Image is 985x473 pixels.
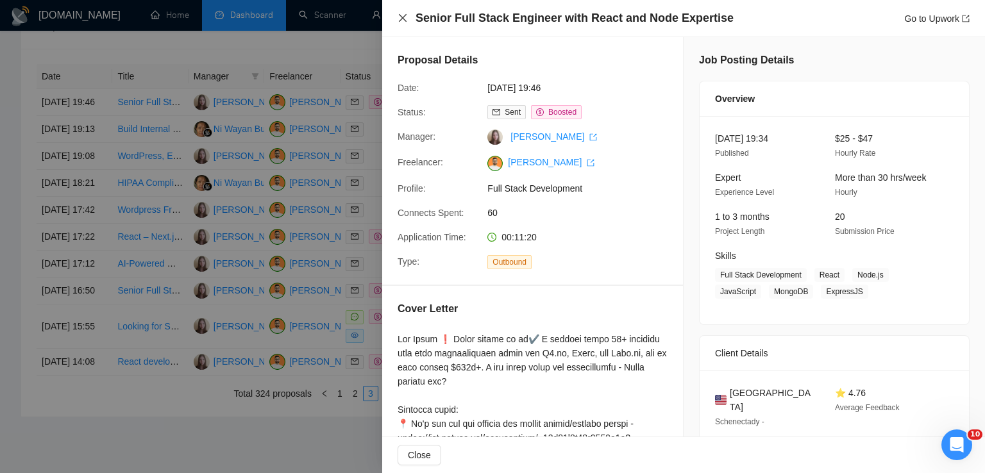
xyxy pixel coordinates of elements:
[398,107,426,117] span: Status:
[487,206,680,220] span: 60
[501,232,537,242] span: 00:11:20
[835,388,866,398] span: ⭐ 4.76
[398,301,458,317] h5: Cover Letter
[962,15,970,22] span: export
[398,445,441,465] button: Close
[398,131,435,142] span: Manager:
[835,172,926,183] span: More than 30 hrs/week
[730,386,814,414] span: [GEOGRAPHIC_DATA]
[835,227,895,236] span: Submission Price
[715,268,807,282] span: Full Stack Development
[487,255,532,269] span: Outbound
[408,448,431,462] span: Close
[487,233,496,242] span: clock-circle
[416,10,734,26] h4: Senior Full Stack Engineer with React and Node Expertise
[715,285,761,299] span: JavaScript
[715,227,764,236] span: Project Length
[715,393,727,407] img: 🇺🇸
[821,285,868,299] span: ExpressJS
[835,212,845,222] span: 20
[715,133,768,144] span: [DATE] 19:34
[715,212,770,222] span: 1 to 3 months
[398,183,426,194] span: Profile:
[715,172,741,183] span: Expert
[505,108,521,117] span: Sent
[835,133,873,144] span: $25 - $47
[835,403,900,412] span: Average Feedback
[536,108,544,116] span: dollar
[398,83,419,93] span: Date:
[968,429,982,440] span: 10
[548,108,577,117] span: Boosted
[398,232,466,242] span: Application Time:
[398,53,478,68] h5: Proposal Details
[699,53,794,68] h5: Job Posting Details
[510,131,597,142] a: [PERSON_NAME] export
[769,285,813,299] span: MongoDB
[941,429,972,460] iframe: Intercom live chat
[715,336,954,370] div: Client Details
[492,108,500,116] span: mail
[487,156,503,171] img: c1NLmzrk-0pBZjOo1nLSJnOz0itNHKTdmMHAt8VIsLFzaWqqsJDJtcFyV3OYvrqgu3
[715,188,774,197] span: Experience Level
[508,157,594,167] a: [PERSON_NAME] export
[852,268,889,282] span: Node.js
[715,417,764,426] span: Schenectady -
[398,256,419,267] span: Type:
[587,159,594,167] span: export
[715,92,755,106] span: Overview
[589,133,597,141] span: export
[904,13,970,24] a: Go to Upworkexport
[398,157,443,167] span: Freelancer:
[487,81,680,95] span: [DATE] 19:46
[398,13,408,24] button: Close
[398,13,408,23] span: close
[835,149,875,158] span: Hourly Rate
[814,268,845,282] span: React
[398,208,464,218] span: Connects Spent:
[487,181,680,195] span: Full Stack Development
[715,251,736,261] span: Skills
[835,188,857,197] span: Hourly
[715,149,749,158] span: Published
